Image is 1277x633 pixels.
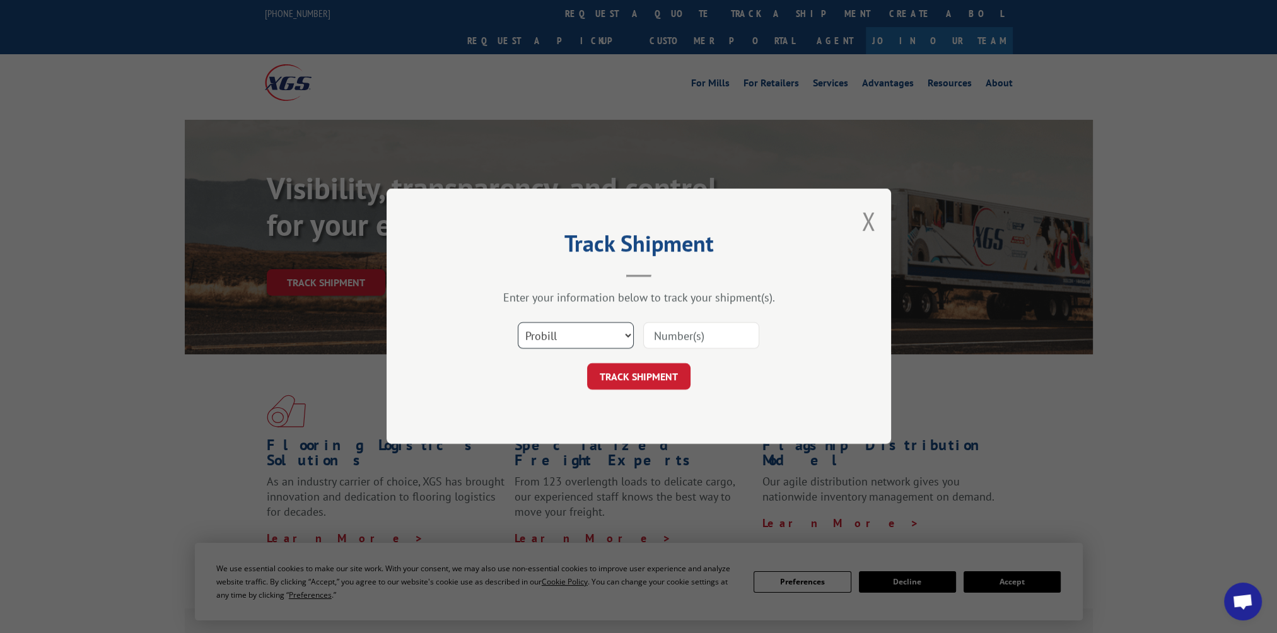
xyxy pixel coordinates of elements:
a: Open chat [1224,583,1262,620]
button: TRACK SHIPMENT [587,364,691,390]
input: Number(s) [643,323,759,349]
div: Enter your information below to track your shipment(s). [450,291,828,305]
h2: Track Shipment [450,235,828,258]
button: Close modal [861,204,875,238]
